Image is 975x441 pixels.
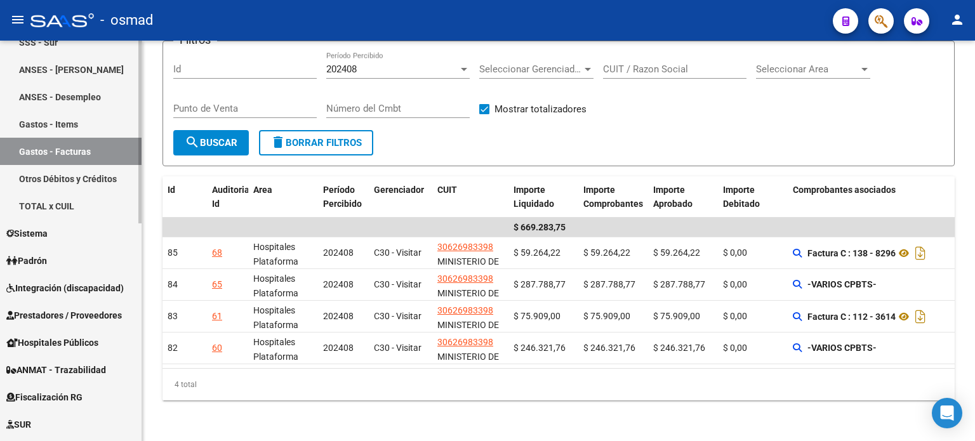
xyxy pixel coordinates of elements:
span: Gerenciador [374,185,424,195]
span: MINISTERIO DE SALUD PCIA DE BS AS [437,288,499,327]
div: 4 total [162,369,955,400]
span: MINISTERIO DE SALUD PCIA DE BS AS [437,320,499,359]
span: Borrar Filtros [270,137,362,148]
span: $ 59.264,22 [583,247,630,258]
div: 65 [212,277,222,292]
div: 60 [212,341,222,355]
span: Hospitales Plataforma SSS [253,305,298,345]
datatable-header-cell: Id [162,176,207,218]
span: $ 75.909,00 [514,311,560,321]
span: $ 0,00 [723,247,747,258]
datatable-header-cell: Gerenciador [369,176,432,218]
span: C30 - Visitar [374,247,421,258]
div: 68 [212,246,222,260]
datatable-header-cell: Importe Comprobantes [578,176,648,218]
span: 85 [168,247,178,258]
span: Auditoria Id [212,185,249,209]
span: Padrón [6,254,47,268]
span: $ 246.321,76 [514,343,566,353]
span: $ 287.788,77 [583,279,635,289]
span: Período Percibido [323,185,362,209]
span: $ 669.283,75 [514,222,566,232]
span: $ 75.909,00 [653,311,700,321]
span: 202408 [323,279,354,289]
datatable-header-cell: Importe Liquidado [508,176,578,218]
i: Descargar documento [912,243,929,263]
span: ANMAT - Trazabilidad [6,363,106,377]
span: 30626983398 [437,337,493,347]
span: $ 0,00 [723,279,747,289]
span: Seleccionar Gerenciador [479,63,582,75]
span: 83 [168,311,178,321]
span: Hospitales Plataforma SSS [253,273,298,313]
span: Seleccionar Area [756,63,859,75]
datatable-header-cell: Importe Aprobado [648,176,718,218]
span: MINISTERIO DE SALUD PCIA DE BS AS [437,256,499,296]
mat-icon: delete [270,135,286,150]
strong: -VARIOS CPBTS- [807,343,877,353]
span: 30626983398 [437,273,493,284]
datatable-header-cell: Período Percibido [318,176,369,218]
span: 202408 [323,311,354,321]
strong: -VARIOS CPBTS- [807,279,877,289]
datatable-header-cell: Auditoria Id [207,176,248,218]
span: CUIT [437,185,457,195]
mat-icon: menu [10,12,25,27]
datatable-header-cell: Area [248,176,318,218]
span: $ 0,00 [723,343,747,353]
i: Descargar documento [912,306,929,327]
span: Sistema [6,227,48,240]
datatable-header-cell: Importe Debitado [718,176,788,218]
span: 202408 [323,343,354,353]
span: C30 - Visitar [374,279,421,289]
span: Importe Comprobantes [583,185,643,209]
span: MINISTERIO DE SALUD PCIA DE BS AS [437,352,499,391]
strong: Factura C : 112 - 3614 [807,312,896,322]
span: C30 - Visitar [374,311,421,321]
span: $ 75.909,00 [583,311,630,321]
datatable-header-cell: Comprobantes asociados [788,176,975,218]
span: C30 - Visitar [374,343,421,353]
span: Prestadores / Proveedores [6,308,122,322]
span: Integración (discapacidad) [6,281,124,295]
mat-icon: person [950,12,965,27]
span: $ 246.321,76 [653,343,705,353]
span: 30626983398 [437,242,493,252]
span: Mostrar totalizadores [494,102,587,117]
div: Open Intercom Messenger [932,398,962,428]
span: Hospitales Plataforma SSS [253,337,298,376]
span: Fiscalización RG [6,390,83,404]
div: 61 [212,309,222,324]
span: $ 287.788,77 [653,279,705,289]
span: Comprobantes asociados [793,185,896,195]
span: 202408 [323,247,354,258]
strong: Factura C : 138 - 8296 [807,248,896,258]
span: 30626983398 [437,305,493,315]
span: Id [168,185,175,195]
span: $ 287.788,77 [514,279,566,289]
span: 202408 [326,63,357,75]
mat-icon: search [185,135,200,150]
span: Hospitales Públicos [6,336,98,350]
span: Area [253,185,272,195]
span: 82 [168,343,178,353]
span: Importe Debitado [723,185,760,209]
span: - osmad [100,6,153,34]
span: $ 59.264,22 [653,247,700,258]
span: Hospitales Plataforma SSS [253,242,298,281]
button: Buscar [173,130,249,155]
span: Importe Liquidado [514,185,554,209]
span: $ 59.264,22 [514,247,560,258]
span: SUR [6,418,31,431]
span: Buscar [185,137,237,148]
span: Importe Aprobado [653,185,693,209]
datatable-header-cell: CUIT [432,176,508,218]
button: Borrar Filtros [259,130,373,155]
span: $ 246.321,76 [583,343,635,353]
span: 84 [168,279,178,289]
span: $ 0,00 [723,311,747,321]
